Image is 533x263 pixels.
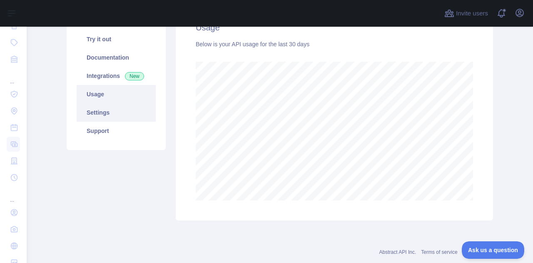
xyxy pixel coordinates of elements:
[77,30,156,48] a: Try it out
[77,103,156,122] a: Settings
[443,7,490,20] button: Invite users
[196,22,473,33] h2: Usage
[421,249,457,255] a: Terms of service
[7,187,20,203] div: ...
[462,241,525,259] iframe: Toggle Customer Support
[125,72,144,80] span: New
[7,68,20,85] div: ...
[456,9,488,18] span: Invite users
[77,122,156,140] a: Support
[196,40,473,48] div: Below is your API usage for the last 30 days
[77,85,156,103] a: Usage
[77,67,156,85] a: Integrations New
[379,249,416,255] a: Abstract API Inc.
[77,48,156,67] a: Documentation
